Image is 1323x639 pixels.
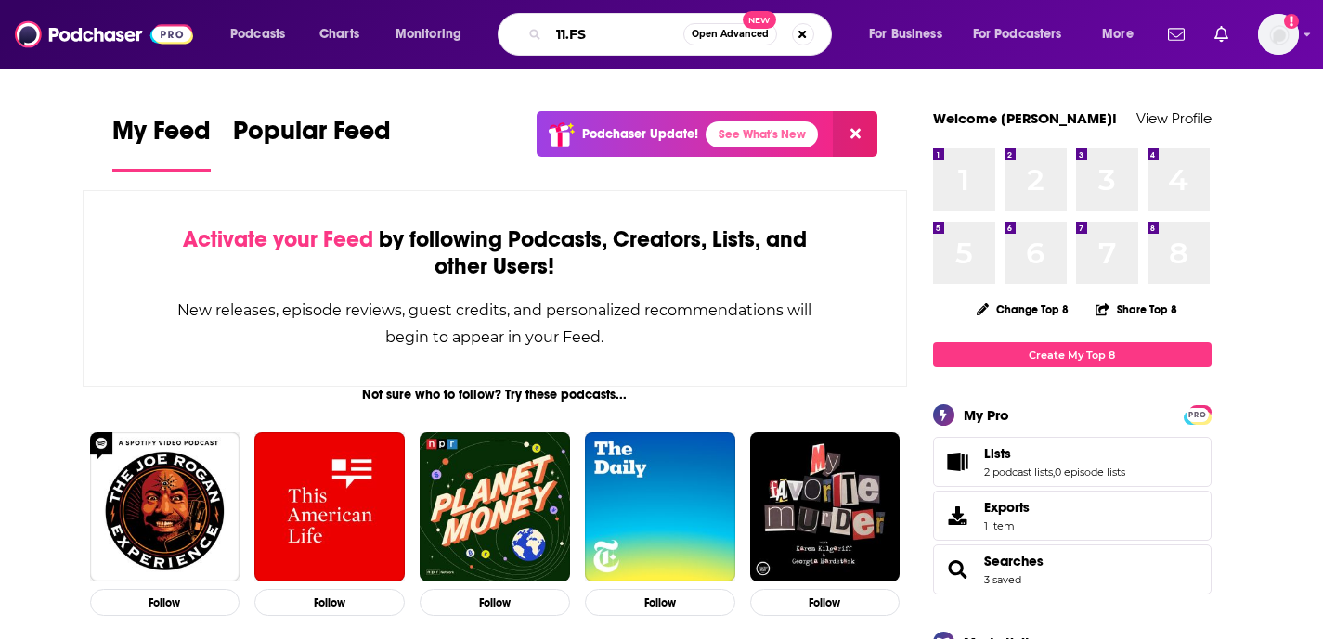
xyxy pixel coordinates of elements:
[750,589,901,616] button: Follow
[183,225,373,253] span: Activate your Feed
[692,30,769,39] span: Open Advanced
[1053,466,1055,479] span: ,
[683,23,777,45] button: Open AdvancedNew
[585,589,735,616] button: Follow
[15,17,193,52] img: Podchaser - Follow, Share and Rate Podcasts
[233,115,391,172] a: Popular Feed
[933,544,1212,594] span: Searches
[1187,407,1209,421] a: PRO
[319,21,359,47] span: Charts
[90,432,240,582] img: The Joe Rogan Experience
[1284,14,1299,29] svg: Add a profile image
[549,19,683,49] input: Search podcasts, credits, & more...
[1055,466,1125,479] a: 0 episode lists
[1095,291,1178,327] button: Share Top 8
[984,445,1011,462] span: Lists
[984,519,1030,532] span: 1 item
[1187,408,1209,422] span: PRO
[254,432,405,582] img: This American Life
[1089,19,1157,49] button: open menu
[217,19,309,49] button: open menu
[1136,109,1212,127] a: View Profile
[420,432,570,582] img: Planet Money
[112,115,211,172] a: My Feed
[1258,14,1299,55] span: Logged in as BrunswickDigital
[83,387,908,403] div: Not sure who to follow? Try these podcasts...
[307,19,370,49] a: Charts
[856,19,966,49] button: open menu
[1258,14,1299,55] img: User Profile
[940,503,977,529] span: Exports
[933,437,1212,487] span: Lists
[940,449,977,475] a: Lists
[869,21,942,47] span: For Business
[176,226,814,280] div: by following Podcasts, Creators, Lists, and other Users!
[90,589,240,616] button: Follow
[984,499,1030,516] span: Exports
[973,21,1062,47] span: For Podcasters
[176,297,814,351] div: New releases, episode reviews, guest credits, and personalized recommendations will begin to appe...
[515,13,850,56] div: Search podcasts, credits, & more...
[933,491,1212,541] a: Exports
[396,21,461,47] span: Monitoring
[984,466,1053,479] a: 2 podcast lists
[112,115,211,158] span: My Feed
[1207,19,1236,50] a: Show notifications dropdown
[706,121,818,147] a: See What's New
[933,109,1117,127] a: Welcome [PERSON_NAME]!
[1102,21,1134,47] span: More
[254,589,405,616] button: Follow
[940,556,977,582] a: Searches
[964,406,1009,424] div: My Pro
[750,432,901,582] img: My Favorite Murder with Karen Kilgariff and Georgia Hardstark
[1161,19,1192,50] a: Show notifications dropdown
[984,573,1021,586] a: 3 saved
[984,553,1044,569] a: Searches
[961,19,1089,49] button: open menu
[1258,14,1299,55] button: Show profile menu
[230,21,285,47] span: Podcasts
[933,342,1212,367] a: Create My Top 8
[585,432,735,582] img: The Daily
[383,19,486,49] button: open menu
[233,115,391,158] span: Popular Feed
[582,126,698,142] p: Podchaser Update!
[420,589,570,616] button: Follow
[984,445,1125,462] a: Lists
[966,298,1081,321] button: Change Top 8
[743,11,776,29] span: New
